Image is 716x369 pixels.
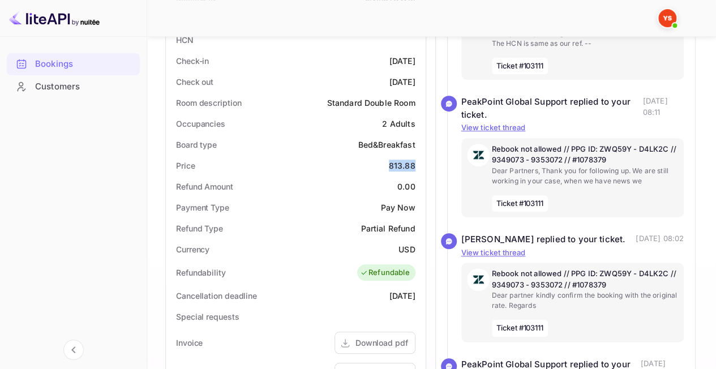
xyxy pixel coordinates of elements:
p: [DATE] 08:02 [636,233,684,246]
div: HCN [176,34,194,46]
div: Pay Now [380,201,415,213]
button: Collapse navigation [63,340,84,360]
img: AwvSTEc2VUhQAAAAAElFTkSuQmCC [467,144,490,166]
a: Bookings [7,53,140,74]
div: Refundable [360,267,410,278]
div: Payment Type [176,201,229,213]
span: Ticket #103111 [492,320,548,337]
p: [DATE] 08:11 [643,96,684,121]
div: Currency [176,243,209,255]
div: Check out [176,76,213,88]
p: Dear Partners, Thank you for following up. We are still working in your case, when we have news we [492,166,679,186]
div: Refund Type [176,222,223,234]
div: Refund Amount [176,181,233,192]
div: 2 Adults [382,118,415,130]
a: Customers [7,76,140,97]
p: Rebook not allowed // PPG ID: ZWQ59Y - D4LK2C // 9349073 - 9353072 // #1078379 [492,144,679,166]
p: Dear partner kindly confirm the booking with the original rate. Regards [492,290,679,311]
div: [DATE] [389,76,415,88]
div: Bookings [35,58,134,71]
p: View ticket thread [461,247,684,259]
img: Yandex Support [658,9,676,27]
div: Special requests [176,311,239,323]
span: Ticket #103111 [492,195,548,212]
div: Download pdf [355,337,408,349]
p: View ticket thread [461,122,684,134]
span: Ticket #103111 [492,58,548,75]
div: Standard Double Room [327,97,415,109]
div: Cancellation deadline [176,290,257,302]
div: Board type [176,139,217,151]
img: AwvSTEc2VUhQAAAAAElFTkSuQmCC [467,268,490,291]
div: Customers [7,76,140,98]
p: Dear partner, Booking is confirmed under correct rate. The HCN is same as our ref. -- [492,28,679,49]
img: LiteAPI logo [9,9,100,27]
p: Rebook not allowed // PPG ID: ZWQ59Y - D4LK2C // 9349073 - 9353072 // #1078379 [492,268,679,290]
div: Customers [35,80,134,93]
div: Occupancies [176,118,225,130]
div: Refundability [176,267,226,278]
div: Bed&Breakfast [358,139,415,151]
div: Check-in [176,55,209,67]
div: Partial Refund [361,222,415,234]
div: Room description [176,97,241,109]
div: [DATE] [389,55,415,67]
div: USD [398,243,415,255]
div: Invoice [176,337,203,349]
div: 0.00 [397,181,415,192]
div: [DATE] [389,290,415,302]
div: [PERSON_NAME] replied to your ticket. [461,233,626,246]
div: PeakPoint Global Support replied to your ticket. [461,96,643,121]
div: Price [176,160,195,171]
div: Bookings [7,53,140,75]
div: 813.88 [389,160,415,171]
